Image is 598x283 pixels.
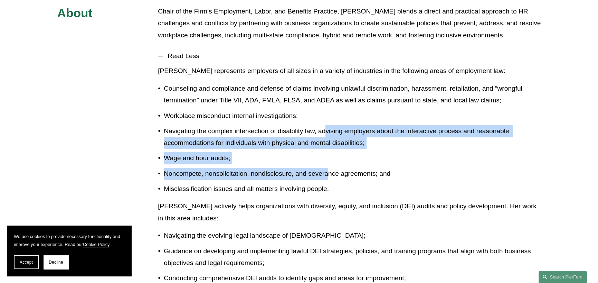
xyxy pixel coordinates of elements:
[164,230,541,242] p: Navigating the evolving legal landscape of [DEMOGRAPHIC_DATA];
[83,242,110,247] a: Cookie Policy
[158,47,541,65] button: Read Less
[539,271,587,283] a: Search this site
[49,260,63,265] span: Decline
[164,152,541,164] p: Wage and hour audits;
[164,110,541,122] p: Workplace misconduct internal investigations;
[164,125,541,149] p: Navigating the complex intersection of disability law, advising employers about the interactive p...
[164,83,541,107] p: Counseling and compliance and defense of claims involving unlawful discrimination, harassment, re...
[164,245,541,269] p: Guidance on developing and implementing lawful DEI strategies, policies, and training programs th...
[158,200,541,224] p: [PERSON_NAME] actively helps organizations with diversity, equity, and inclusion (DEI) audits and...
[158,6,541,42] p: Chair of the Firm’s Employment, Labor, and Benefits Practice, [PERSON_NAME] blends a direct and p...
[14,255,39,269] button: Accept
[158,65,541,77] p: [PERSON_NAME] represents employers of all sizes in a variety of industries in the following areas...
[163,52,541,60] span: Read Less
[7,226,131,276] section: Cookie banner
[44,255,68,269] button: Decline
[57,6,93,20] span: About
[20,260,33,265] span: Accept
[14,232,124,248] p: We use cookies to provide necessary functionality and improve your experience. Read our .
[164,168,541,180] p: Noncompete, nonsolicitation, nondisclosure, and severance agreements; and
[164,183,541,195] p: Misclassification issues and all matters involving people.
